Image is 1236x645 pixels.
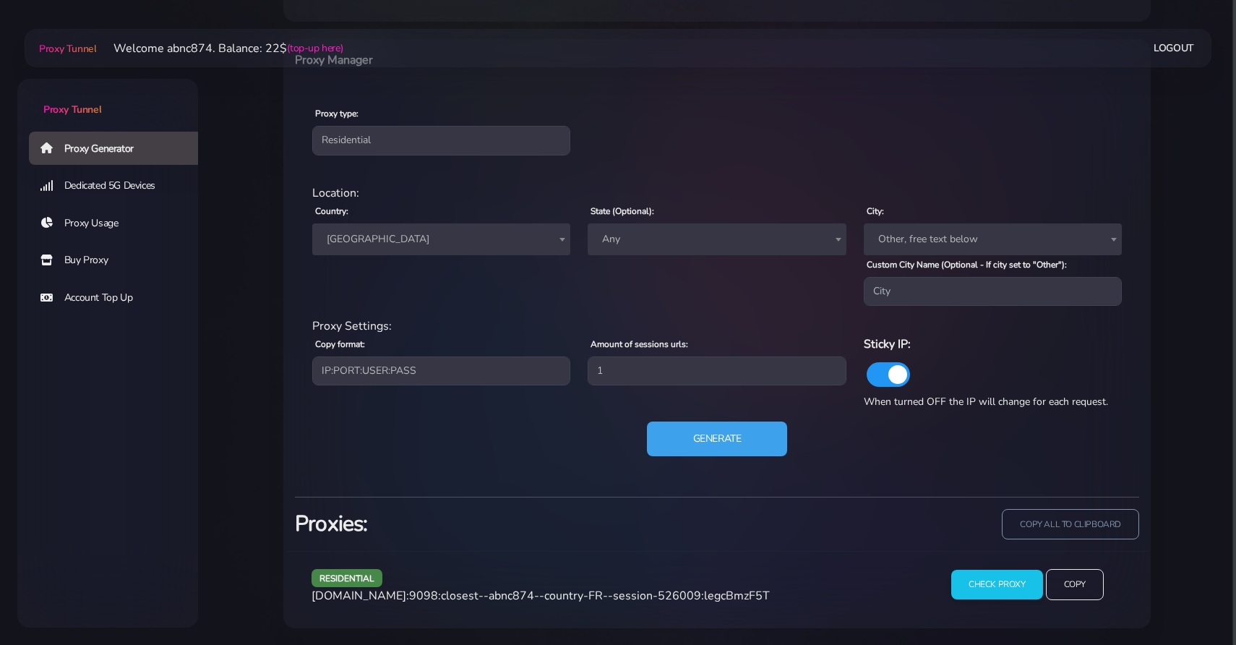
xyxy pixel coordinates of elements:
[864,395,1108,409] span: When turned OFF the IP will change for each request.
[96,40,343,57] li: Welcome abnc874. Balance: 22$
[864,277,1122,306] input: City
[43,103,101,116] span: Proxy Tunnel
[867,205,884,218] label: City:
[591,205,654,218] label: State (Optional):
[1002,509,1139,540] input: copy all to clipboard
[872,229,1113,249] span: Other, free text below
[29,244,210,277] a: Buy Proxy
[304,317,1130,335] div: Proxy Settings:
[1154,35,1194,61] a: Logout
[315,338,365,351] label: Copy format:
[312,569,382,587] span: residential
[295,509,708,539] h3: Proxies:
[315,107,359,120] label: Proxy type:
[312,223,570,255] span: France
[312,588,770,604] span: [DOMAIN_NAME]:9098:closest--abnc874--country-FR--session-526009:legcBmzF5T
[864,335,1122,354] h6: Sticky IP:
[591,338,688,351] label: Amount of sessions urls:
[321,229,562,249] span: France
[315,205,348,218] label: Country:
[304,184,1130,202] div: Location:
[17,79,198,117] a: Proxy Tunnel
[1046,569,1104,600] input: Copy
[596,229,837,249] span: Any
[1166,575,1218,627] iframe: Webchat Widget
[867,258,1067,271] label: Custom City Name (Optional - If city set to "Other"):
[588,223,846,255] span: Any
[29,169,210,202] a: Dedicated 5G Devices
[287,40,343,56] a: (top-up here)
[29,207,210,240] a: Proxy Usage
[647,422,788,456] button: Generate
[864,223,1122,255] span: Other, free text below
[36,37,96,60] a: Proxy Tunnel
[39,42,96,56] span: Proxy Tunnel
[951,570,1043,599] input: Check Proxy
[29,281,210,315] a: Account Top Up
[29,132,210,165] a: Proxy Generator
